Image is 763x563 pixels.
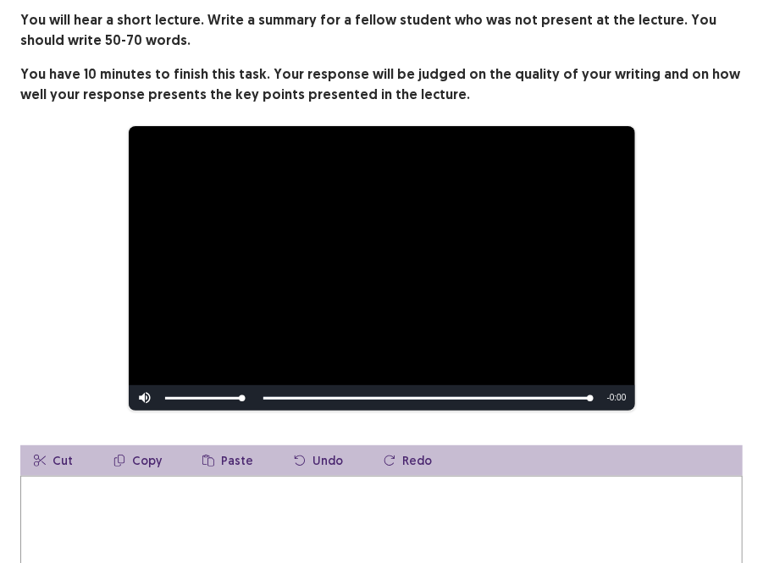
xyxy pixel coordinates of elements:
[129,126,635,411] div: Video Player
[370,445,445,476] button: Redo
[100,445,175,476] button: Copy
[165,397,242,400] div: Volume Level
[20,445,86,476] button: Cut
[280,445,357,476] button: Undo
[607,393,610,402] span: -
[189,445,267,476] button: Paste
[610,393,626,402] span: 0:00
[20,10,743,51] p: You will hear a short lecture. Write a summary for a fellow student who was not present at the le...
[129,385,163,411] button: Mute
[20,64,743,105] p: You have 10 minutes to finish this task. Your response will be judged on the quality of your writ...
